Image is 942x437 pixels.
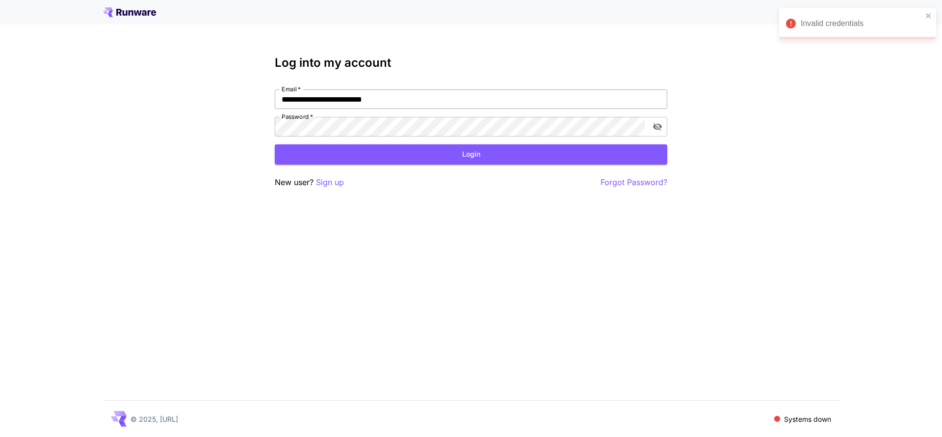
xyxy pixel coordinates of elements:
[275,56,667,70] h3: Log into my account
[131,414,178,424] p: © 2025, [URL]
[801,18,922,29] div: Invalid credentials
[316,176,344,189] button: Sign up
[601,176,667,189] button: Forgot Password?
[649,118,666,136] button: toggle password visibility
[275,144,667,164] button: Login
[275,176,344,189] p: New user?
[282,85,301,93] label: Email
[282,112,313,121] label: Password
[925,12,932,20] button: close
[784,414,831,424] p: Systems down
